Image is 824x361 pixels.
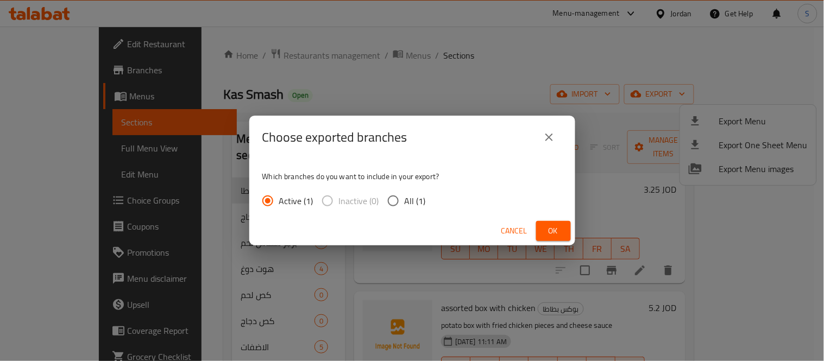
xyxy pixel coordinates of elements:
[262,129,407,146] h2: Choose exported branches
[339,194,379,207] span: Inactive (0)
[545,224,562,238] span: Ok
[536,124,562,150] button: close
[501,224,527,238] span: Cancel
[405,194,426,207] span: All (1)
[497,221,532,241] button: Cancel
[262,171,562,182] p: Which branches do you want to include in your export?
[536,221,571,241] button: Ok
[279,194,313,207] span: Active (1)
